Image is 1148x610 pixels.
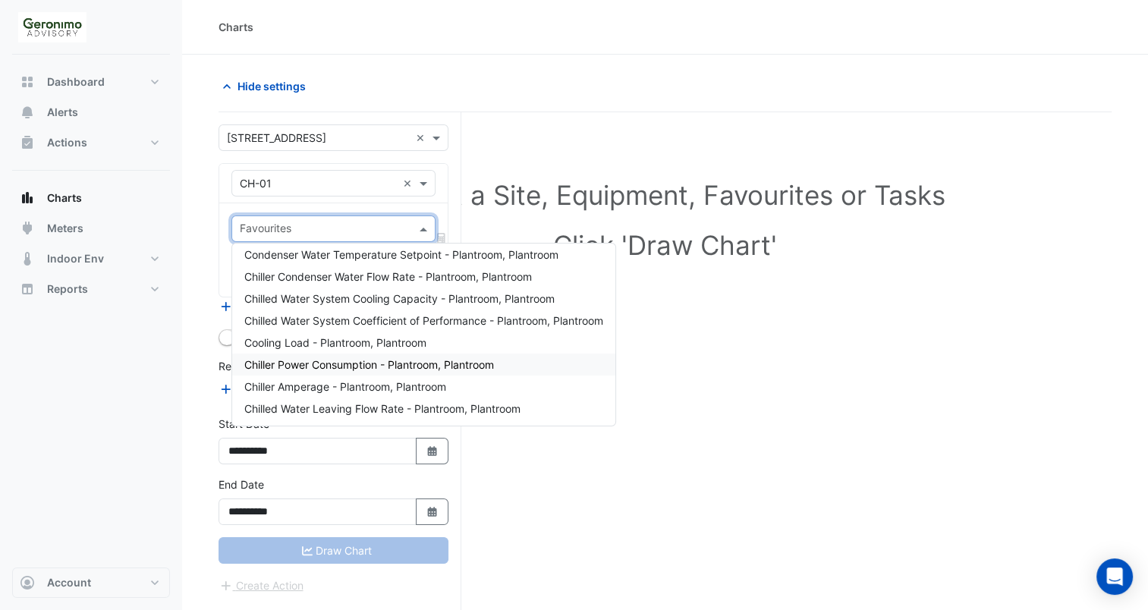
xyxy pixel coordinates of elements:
[20,251,35,266] app-icon: Indoor Env
[244,358,494,371] span: Chiller Power Consumption - Plantroom, Plantroom
[237,78,306,94] span: Hide settings
[426,505,439,518] fa-icon: Select Date
[12,213,170,244] button: Meters
[12,67,170,97] button: Dashboard
[47,575,91,590] span: Account
[47,251,104,266] span: Indoor Env
[12,274,170,304] button: Reports
[244,314,603,327] span: Chilled Water System Coefficient of Performance - Plantroom, Plantroom
[244,292,555,305] span: Chilled Water System Cooling Capacity - Plantroom, Plantroom
[244,336,426,349] span: Cooling Load - Plantroom, Plantroom
[219,358,298,374] label: Reference Lines
[47,105,78,120] span: Alerts
[435,231,448,244] span: Choose Function
[1096,558,1133,595] div: Open Intercom Messenger
[18,12,86,42] img: Company Logo
[219,577,304,590] app-escalated-ticket-create-button: Please correct errors first
[12,183,170,213] button: Charts
[20,221,35,236] app-icon: Meters
[20,74,35,90] app-icon: Dashboard
[244,248,558,261] span: Condenser Water Temperature Setpoint - Plantroom, Plantroom
[12,127,170,158] button: Actions
[47,221,83,236] span: Meters
[219,380,332,398] button: Add Reference Line
[47,190,82,206] span: Charts
[403,175,416,191] span: Clear
[416,130,429,146] span: Clear
[20,190,35,206] app-icon: Charts
[47,281,88,297] span: Reports
[244,380,446,393] span: Chiller Amperage - Plantroom, Plantroom
[12,244,170,274] button: Indoor Env
[20,135,35,150] app-icon: Actions
[47,135,87,150] span: Actions
[426,445,439,457] fa-icon: Select Date
[252,179,1078,211] h1: Select a Site, Equipment, Favourites or Tasks
[219,416,269,432] label: Start Date
[244,270,532,283] span: Chiller Condenser Water Flow Rate - Plantroom, Plantroom
[237,220,291,240] div: Favourites
[47,74,105,90] span: Dashboard
[219,73,316,99] button: Hide settings
[219,298,310,316] button: Add Equipment
[12,568,170,598] button: Account
[244,402,521,415] span: Chilled Water Leaving Flow Rate - Plantroom, Plantroom
[219,476,264,492] label: End Date
[252,229,1078,261] h1: Click 'Draw Chart'
[20,281,35,297] app-icon: Reports
[12,97,170,127] button: Alerts
[20,105,35,120] app-icon: Alerts
[232,244,615,426] div: Options List
[219,19,253,35] div: Charts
